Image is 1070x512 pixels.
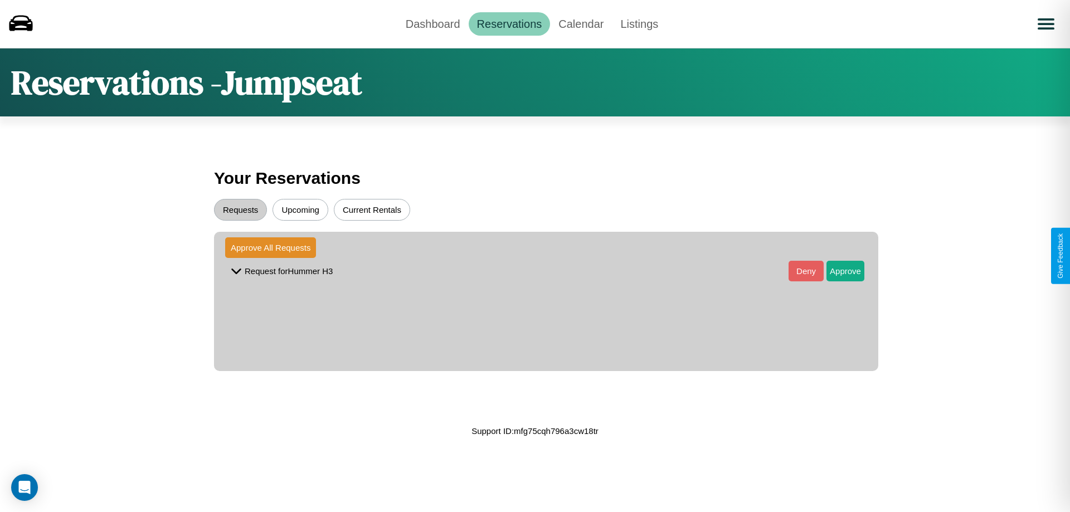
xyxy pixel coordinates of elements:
h1: Reservations - Jumpseat [11,60,362,105]
button: Open menu [1030,8,1062,40]
a: Dashboard [397,12,469,36]
button: Upcoming [273,199,328,221]
button: Current Rentals [334,199,410,221]
div: Give Feedback [1057,233,1064,279]
p: Request for Hummer H3 [245,264,333,279]
a: Calendar [550,12,612,36]
a: Reservations [469,12,551,36]
a: Listings [612,12,667,36]
p: Support ID: mfg75cqh796a3cw18tr [471,423,599,438]
button: Requests [214,199,267,221]
button: Approve All Requests [225,237,316,258]
div: Open Intercom Messenger [11,474,38,501]
h3: Your Reservations [214,163,856,193]
button: Approve [826,261,864,281]
button: Deny [789,261,824,281]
